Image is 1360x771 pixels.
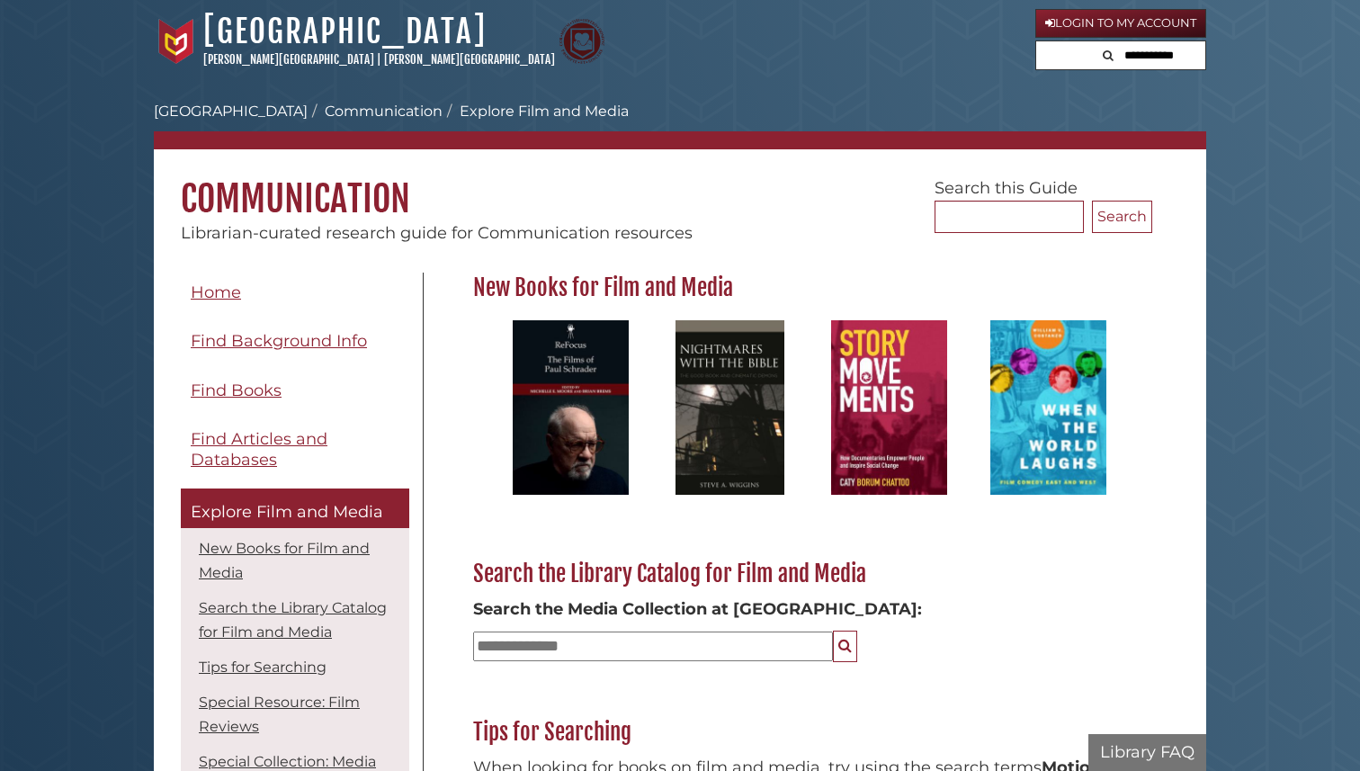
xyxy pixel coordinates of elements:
[822,311,956,504] img: Story Movements: how documentaries empower people and inspire social change
[464,718,1152,747] h2: Tips for Searching
[473,599,922,619] strong: Search the Media Collection at [GEOGRAPHIC_DATA]:
[181,223,693,243] span: Librarian-curated research guide for Communication resources
[154,101,1206,149] nav: breadcrumb
[667,311,792,504] img: Nightmares with the Bible: the good book and cinematic demons
[154,103,308,120] a: [GEOGRAPHIC_DATA]
[154,19,199,64] img: Calvin University
[377,52,381,67] span: |
[191,502,383,522] span: Explore Film and Media
[443,101,629,122] li: Explore Film and Media
[199,540,370,581] a: New Books for Film and Media
[981,311,1115,504] img: When the World Laughs: film comedy East and West
[464,560,1152,588] h2: Search the Library Catalog for Film and Media
[1103,49,1114,61] i: Search
[181,321,409,362] a: Find Background Info
[181,489,409,528] a: Explore Film and Media
[1092,201,1152,233] button: Search
[1035,9,1206,38] a: Login to My Account
[199,659,327,676] a: Tips for Searching
[838,638,852,652] i: Search
[504,311,638,504] img: The films of Paul Schrader
[191,282,241,302] span: Home
[191,429,327,470] span: Find Articles and Databases
[199,753,376,770] a: Special Collection: Media
[181,419,409,480] a: Find Articles and Databases
[203,52,374,67] a: [PERSON_NAME][GEOGRAPHIC_DATA]
[1097,41,1119,66] button: Search
[559,19,604,64] img: Calvin Theological Seminary
[181,273,409,313] a: Home
[203,12,487,51] a: [GEOGRAPHIC_DATA]
[191,381,282,400] span: Find Books
[181,371,409,411] a: Find Books
[833,631,857,662] button: Search
[199,599,387,641] a: Search the Library Catalog for Film and Media
[325,103,443,120] a: Communication
[491,311,1128,504] div: slideshow
[1088,734,1206,771] button: Library FAQ
[199,694,360,735] a: Special Resource: Film Reviews
[464,273,1152,302] h2: New Books for Film and Media
[191,331,367,351] span: Find Background Info
[154,149,1206,221] h1: Communication
[384,52,555,67] a: [PERSON_NAME][GEOGRAPHIC_DATA]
